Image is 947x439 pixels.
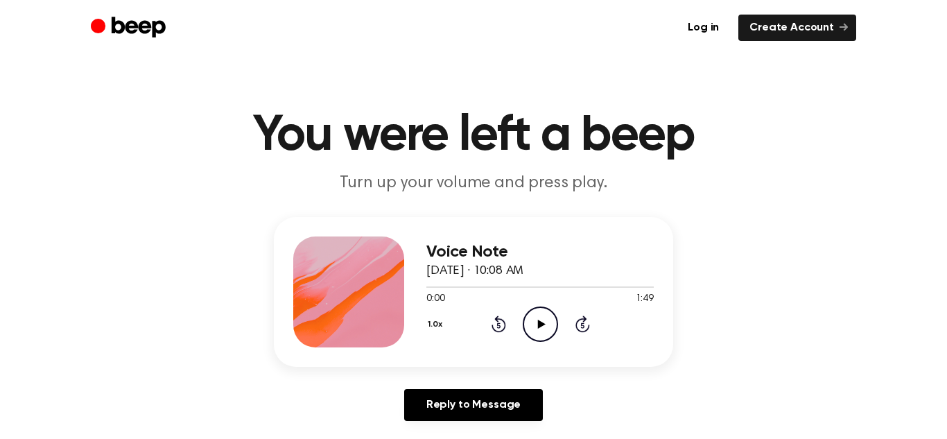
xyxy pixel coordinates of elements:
h1: You were left a beep [119,111,828,161]
a: Log in [677,15,730,41]
h3: Voice Note [426,243,654,261]
a: Create Account [738,15,856,41]
a: Beep [91,15,169,42]
a: Reply to Message [404,389,543,421]
button: 1.0x [426,313,448,336]
p: Turn up your volume and press play. [207,172,740,195]
span: 1:49 [636,292,654,307]
span: 0:00 [426,292,444,307]
span: [DATE] · 10:08 AM [426,265,523,277]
